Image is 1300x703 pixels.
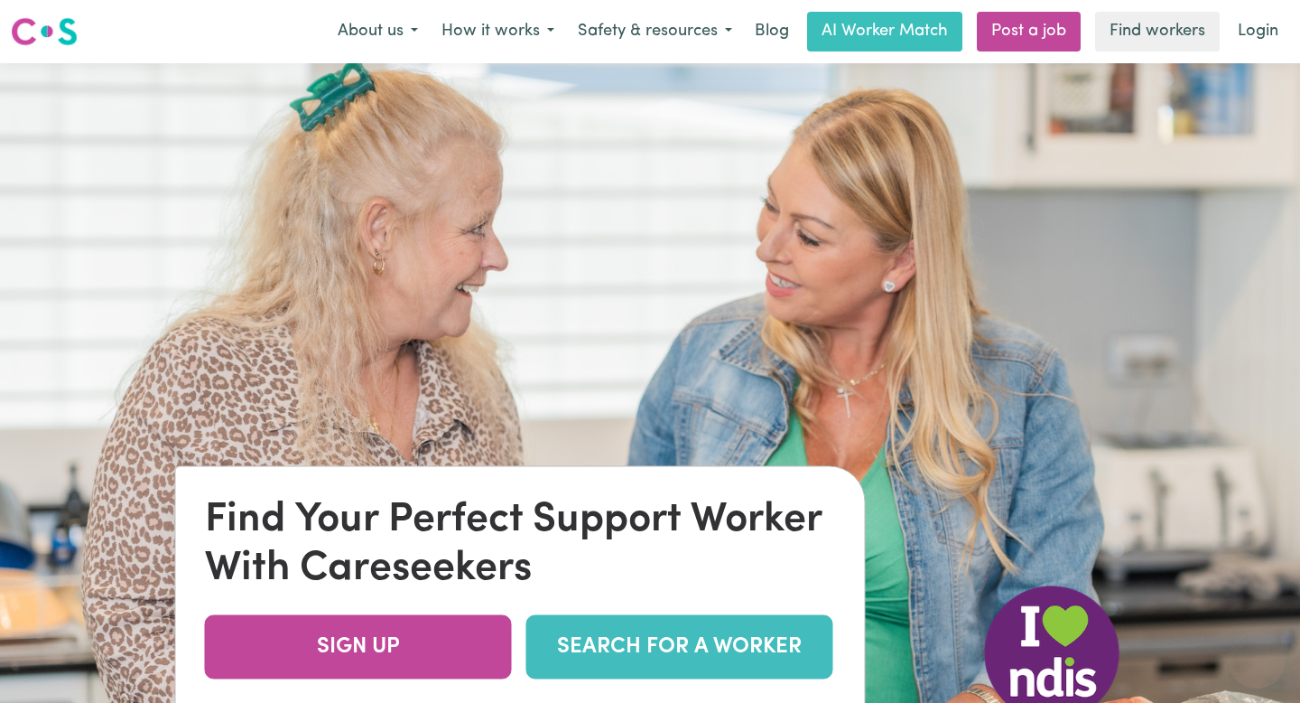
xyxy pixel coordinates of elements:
[1095,12,1220,52] a: Find workers
[205,614,512,679] a: SIGN UP
[205,495,836,593] div: Find Your Perfect Support Worker With Careseekers
[526,614,833,679] a: SEARCH FOR A WORKER
[977,12,1081,52] a: Post a job
[430,13,566,51] button: How it works
[566,13,744,51] button: Safety & resources
[11,11,78,52] a: Careseekers logo
[1227,12,1289,52] a: Login
[744,12,800,52] a: Blog
[1228,631,1286,689] iframe: Button to launch messaging window
[807,12,962,52] a: AI Worker Match
[11,15,78,48] img: Careseekers logo
[326,13,430,51] button: About us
